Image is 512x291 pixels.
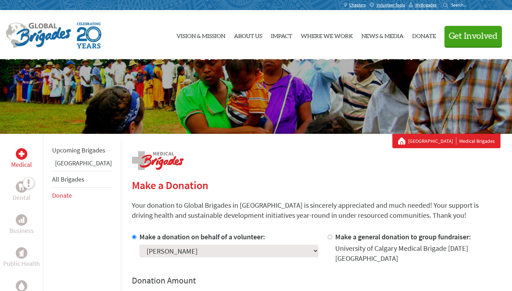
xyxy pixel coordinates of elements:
a: News & Media [361,16,403,53]
h4: Donation Amount [132,275,501,286]
a: BusinessBusiness [9,214,34,236]
img: Public Health [19,249,24,257]
input: Search... [451,2,472,8]
a: Impact [271,16,292,53]
img: Dental [19,183,24,190]
div: Medical [16,148,27,160]
img: Medical [19,151,24,157]
a: DentalDental [13,181,31,203]
img: Global Brigades Logo [6,23,71,48]
a: Public HealthPublic Health [3,247,40,269]
div: Business [16,214,27,226]
a: Where We Work [301,16,353,53]
a: Donate [52,191,72,200]
li: All Brigades [52,171,112,188]
label: Make a donation on behalf of a volunteer: [139,232,265,241]
p: Dental [13,193,31,203]
span: MyBrigades [415,2,437,8]
a: Vision & Mission [176,16,225,53]
span: Chapters [349,2,366,8]
h2: Make a Donation [132,179,501,192]
li: Upcoming Brigades [52,142,112,158]
li: Panama [52,158,112,171]
a: [GEOGRAPHIC_DATA] [55,159,112,167]
p: Medical [11,160,32,170]
img: Global Brigades Celebrating 20 Years [77,23,101,48]
p: Public Health [3,259,40,269]
label: Make a general donation to group fundraiser: [335,232,471,241]
a: About Us [234,16,262,53]
div: University of Calgary Medical Brigade [DATE] [GEOGRAPHIC_DATA] [335,243,501,263]
a: Upcoming Brigades [52,146,105,154]
a: MedicalMedical [11,148,32,170]
p: Business [9,226,34,236]
div: Public Health [16,247,27,259]
div: Medical Brigades [398,137,495,145]
span: Get Involved [449,32,498,41]
a: [GEOGRAPHIC_DATA] [408,137,456,145]
p: Your donation to Global Brigades in [GEOGRAPHIC_DATA] is sincerely appreciated and much needed! Y... [132,200,501,220]
button: Get Involved [444,26,502,46]
img: Water [19,282,24,290]
div: Dental [16,181,27,193]
span: Volunteer Tools [377,2,405,8]
a: Donate [412,16,436,53]
li: Donate [52,188,112,203]
img: logo-medical.png [132,151,184,170]
a: All Brigades [52,175,84,183]
img: Business [19,217,24,223]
